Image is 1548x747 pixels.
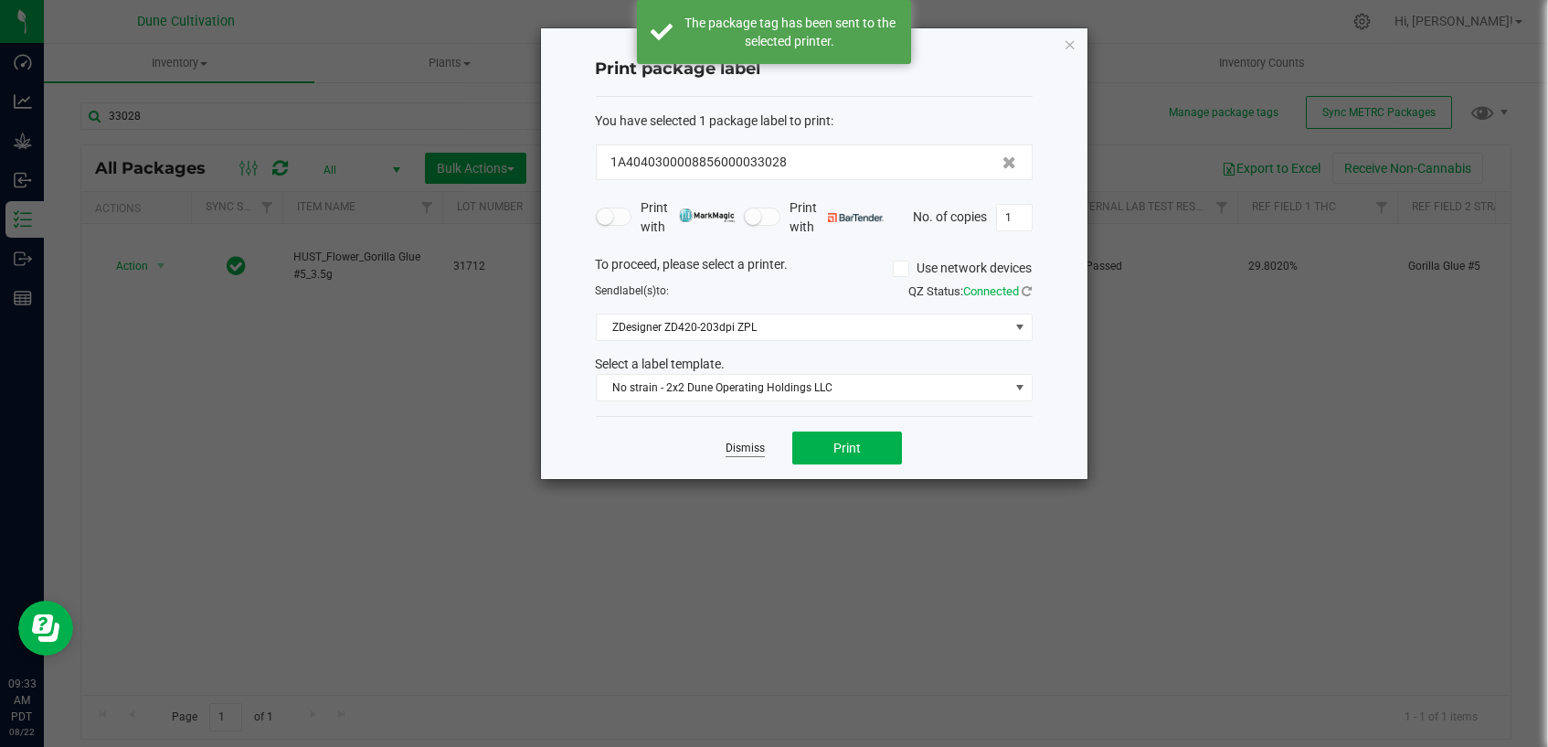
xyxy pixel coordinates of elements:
[964,284,1020,298] span: Connected
[833,441,861,455] span: Print
[596,112,1033,131] div: :
[893,259,1033,278] label: Use network devices
[828,213,884,222] img: bartender.png
[597,375,1009,400] span: No strain - 2x2 Dune Operating Holdings LLC
[790,198,884,237] span: Print with
[683,14,897,50] div: The package tag has been sent to the selected printer.
[582,255,1046,283] div: To proceed, please select a printer.
[18,601,73,656] iframe: Resource center
[792,432,902,464] button: Print
[596,113,832,128] span: You have selected 1 package label to print
[596,284,670,297] span: Send to:
[597,315,1009,340] span: ZDesigner ZD420-203dpi ZPL
[909,284,1033,298] span: QZ Status:
[596,58,1033,81] h4: Print package label
[913,208,987,223] span: No. of copies
[620,284,657,297] span: label(s)
[726,441,765,456] a: Dismiss
[582,355,1046,374] div: Select a label template.
[679,208,735,222] img: mark_magic_cybra.png
[611,153,788,172] span: 1A4040300008856000033028
[641,198,735,237] span: Print with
